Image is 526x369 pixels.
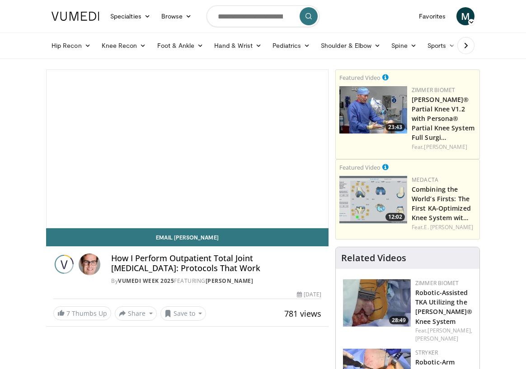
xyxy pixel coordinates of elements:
[415,349,438,356] a: Stryker
[52,12,99,21] img: VuMedi Logo
[96,37,152,55] a: Knee Recon
[385,123,405,131] span: 23:43
[297,291,321,299] div: [DATE]
[343,279,411,327] img: 8628d054-67c0-4db7-8e0b-9013710d5e10.150x105_q85_crop-smart_upscale.jpg
[415,288,472,325] a: Robotic-Assisted TKA Utilizing the [PERSON_NAME]® Knee System
[66,309,70,318] span: 7
[207,5,319,27] input: Search topics, interventions
[412,185,471,222] a: Combining the World’s Firsts: The First KA-Optimized Knee System wit…
[412,95,474,142] a: [PERSON_NAME]® Partial Knee V1.2 with Persona® Partial Knee System Full Surgi…
[415,335,458,342] a: [PERSON_NAME]
[315,37,386,55] a: Shoulder & Elbow
[79,254,100,275] img: Avatar
[427,327,472,334] a: [PERSON_NAME],
[105,7,156,25] a: Specialties
[339,163,380,171] small: Featured Video
[206,277,254,285] a: [PERSON_NAME]
[415,279,459,287] a: Zimmer Biomet
[386,37,422,55] a: Spine
[339,86,407,134] img: 99b1778f-d2b2-419a-8659-7269f4b428ba.150x105_q85_crop-smart_upscale.jpg
[152,37,209,55] a: Foot & Ankle
[284,308,321,319] span: 781 views
[115,306,157,321] button: Share
[412,176,438,184] a: Medacta
[267,37,315,55] a: Pediatrics
[341,253,406,263] h4: Related Videos
[47,70,328,228] video-js: Video Player
[339,74,380,82] small: Featured Video
[46,37,96,55] a: Hip Recon
[111,277,321,285] div: By FEATURING
[412,223,476,231] div: Feat.
[53,306,111,320] a: 7 Thumbs Up
[389,316,409,324] span: 28:49
[46,228,329,246] a: Email [PERSON_NAME]
[111,254,321,273] h4: How I Perform Outpatient Total Joint [MEDICAL_DATA]: Protocols That Work
[209,37,267,55] a: Hand & Wrist
[412,86,455,94] a: Zimmer Biomet
[339,176,407,223] img: aaf1b7f9-f888-4d9f-a252-3ca059a0bd02.150x105_q85_crop-smart_upscale.jpg
[424,143,467,151] a: [PERSON_NAME]
[415,327,472,343] div: Feat.
[53,254,75,275] img: Vumedi Week 2025
[412,143,476,151] div: Feat.
[339,86,407,134] a: 23:43
[424,223,473,231] a: E. [PERSON_NAME]
[413,7,451,25] a: Favorites
[339,176,407,223] a: 12:02
[385,213,405,221] span: 12:02
[456,7,474,25] a: M
[160,306,207,321] button: Save to
[422,37,461,55] a: Sports
[156,7,197,25] a: Browse
[343,279,411,327] a: 28:49
[118,277,174,285] a: Vumedi Week 2025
